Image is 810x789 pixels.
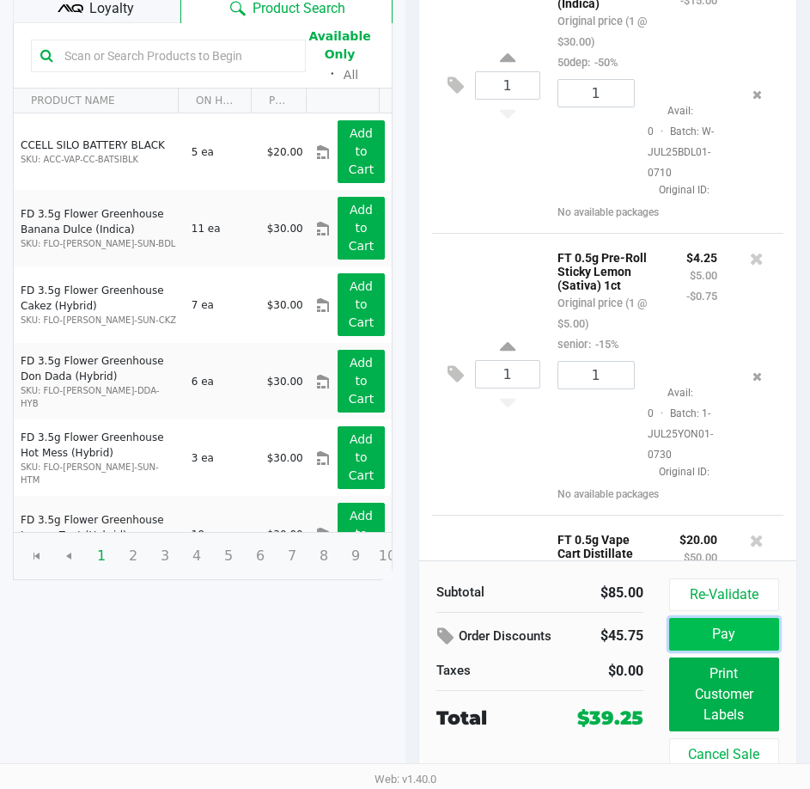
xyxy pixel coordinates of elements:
small: $50.00 [684,551,717,564]
span: Go to the previous page [52,540,85,572]
span: · [654,407,670,419]
td: 11 ea [184,190,259,266]
td: FD 3.5g Flower Greenhouse Don Dada (Hybrid) [14,343,184,419]
app-button-loader: Add to Cart [349,126,375,176]
span: Page 5 [212,540,245,572]
p: SKU: ACC-VAP-CC-BATSIBLK [21,153,177,166]
small: senior: [557,338,618,351]
td: FD 3.5g Flower Greenhouse Banana Dulce (Indica) [14,190,184,266]
div: Data table [14,89,392,532]
span: Page 4 [180,540,213,572]
div: Order Discounts [436,621,566,652]
app-button-loader: Add to Cart [349,432,375,482]
button: Remove the package from the orderLine [746,79,769,111]
button: Print Customer Labels [669,657,779,731]
small: Original price (1 @ $30.00) [557,15,647,48]
span: Avail: 0 Batch: 1-JUL25YON01-0730 [648,387,713,461]
button: Cancel Sale [669,738,779,771]
button: Add to Cart [338,120,384,183]
span: Avail: 0 Batch: W-JUL25BDL01-0710 [648,105,714,179]
span: Original ID: [648,464,717,480]
div: $85.00 [552,583,643,603]
p: $4.25 [686,247,717,265]
td: CCELL SILO BATTERY BLACK [14,113,184,190]
p: FT 0.5g Vape Cart Distillate Green Crack (Sativa) [557,529,654,588]
button: Add to Cart [338,273,384,336]
td: FD 3.5g Flower Greenhouse Hot Mess (Hybrid) [14,419,184,496]
p: SKU: FLO-[PERSON_NAME]-SUN-HTM [21,461,177,486]
span: Web: v1.40.0 [375,773,436,786]
span: $30.00 [267,529,303,541]
th: PRICE [251,89,306,113]
span: Page 6 [244,540,277,572]
small: 50dep: [557,56,618,69]
p: SKU: FLO-[PERSON_NAME]-SUN-BDL [21,237,177,250]
td: 3 ea [184,419,259,496]
span: Page 10 [371,540,404,572]
span: $30.00 [267,299,303,311]
span: $30.00 [267,376,303,388]
th: PRODUCT NAME [14,89,178,113]
input: Scan or Search Products to Begin [58,43,296,69]
span: Page 1 [85,540,118,572]
app-button-loader: Add to Cart [349,356,375,406]
button: Add to Cart [338,426,384,489]
span: Go to the first page [21,540,53,572]
div: No available packages [557,486,770,502]
app-button-loader: Add to Cart [349,279,375,329]
span: $30.00 [267,452,303,464]
p: $20.00 [679,529,717,547]
td: 6 ea [184,343,259,419]
div: Total [436,704,551,732]
button: Add to Cart [338,350,384,413]
td: 19 ea [184,496,259,572]
p: SKU: FLO-[PERSON_NAME]-DDA-HYB [21,384,177,410]
span: Page 3 [149,540,181,572]
button: Add to Cart [338,503,384,566]
button: Add to Cart [338,197,384,260]
div: Taxes [436,661,527,681]
span: Go to the previous page [62,549,76,563]
app-button-loader: Add to Cart [349,509,375,559]
button: Pay [669,618,779,651]
span: -50% [590,56,618,69]
span: · [654,125,670,138]
span: -15% [591,338,618,351]
small: -$0.75 [686,290,717,303]
span: Original ID: [648,182,717,198]
td: 5 ea [184,113,259,190]
div: No available packages [557,205,770,220]
small: Original price (1 @ $5.00) [557,297,647,330]
button: All [344,66,358,84]
button: Re-Validate [669,578,779,611]
div: Subtotal [436,583,527,602]
span: Go to the first page [30,549,44,563]
span: Page 7 [276,540,308,572]
p: FT 0.5g Pre-Roll Sticky Lemon (Sativa) 1ct [557,247,661,292]
span: Page 8 [308,540,340,572]
th: ON HAND [178,89,251,113]
app-button-loader: Add to Cart [349,203,375,253]
span: $20.00 [267,146,303,158]
td: FD 3.5g Flower Greenhouse Cakez (Hybrid) [14,266,184,343]
td: 7 ea [184,266,259,343]
p: SKU: FLO-[PERSON_NAME]-SUN-CKZ [21,314,177,327]
div: $45.75 [591,621,643,651]
span: ᛫ [321,66,344,83]
div: $0.00 [552,661,643,682]
span: Page 9 [339,540,372,572]
span: $30.00 [267,223,303,235]
span: Page 2 [117,540,149,572]
small: $5.00 [690,269,717,282]
div: $39.25 [577,704,643,732]
td: FD 3.5g Flower Greenhouse Lemon Zest (Hybrid) [14,496,184,572]
button: Remove the package from the orderLine [746,361,769,393]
